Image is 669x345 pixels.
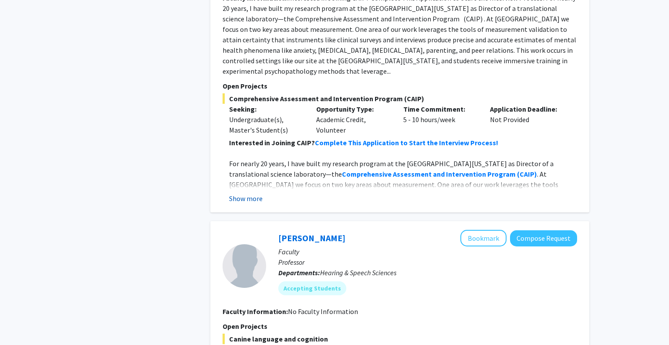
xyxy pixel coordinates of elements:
span: Hearing & Speech Sciences [320,268,396,277]
p: Application Deadline: [490,104,564,114]
div: 5 - 10 hours/week [397,104,484,135]
a: [PERSON_NAME] [278,232,345,243]
span: Comprehensive Assessment and Intervention Program (CAIP) [223,93,577,104]
p: Time Commitment: [403,104,477,114]
button: Show more [229,193,263,204]
p: Seeking: [229,104,303,114]
div: Not Provided [483,104,571,135]
b: Faculty Information: [223,307,288,316]
a: Complete This Application to Start the Interview Process! [315,138,498,147]
strong: Comprehensive Assessment and Intervention Program [342,170,516,178]
iframe: Chat [7,306,37,338]
p: Open Projects [223,321,577,331]
a: Comprehensive Assessment and Intervention Program (CAIP) [342,170,537,178]
b: Departments: [278,268,320,277]
button: Add Rochelle Newman to Bookmarks [460,230,507,246]
span: No Faculty Information [288,307,358,316]
p: Open Projects [223,81,577,91]
mat-chip: Accepting Students [278,281,346,295]
strong: Interested in Joining CAIP? [229,138,315,147]
strong: (CAIP) [517,170,537,178]
div: Undergraduate(s), Master's Student(s) [229,114,303,135]
p: Faculty [278,246,577,257]
p: For nearly 20 years, I have built my research program at the [GEOGRAPHIC_DATA][US_STATE] as Direc... [229,158,577,315]
span: Canine language and cognition [223,334,577,344]
p: Professor [278,257,577,267]
div: Academic Credit, Volunteer [310,104,397,135]
p: Opportunity Type: [316,104,390,114]
button: Compose Request to Rochelle Newman [510,230,577,246]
